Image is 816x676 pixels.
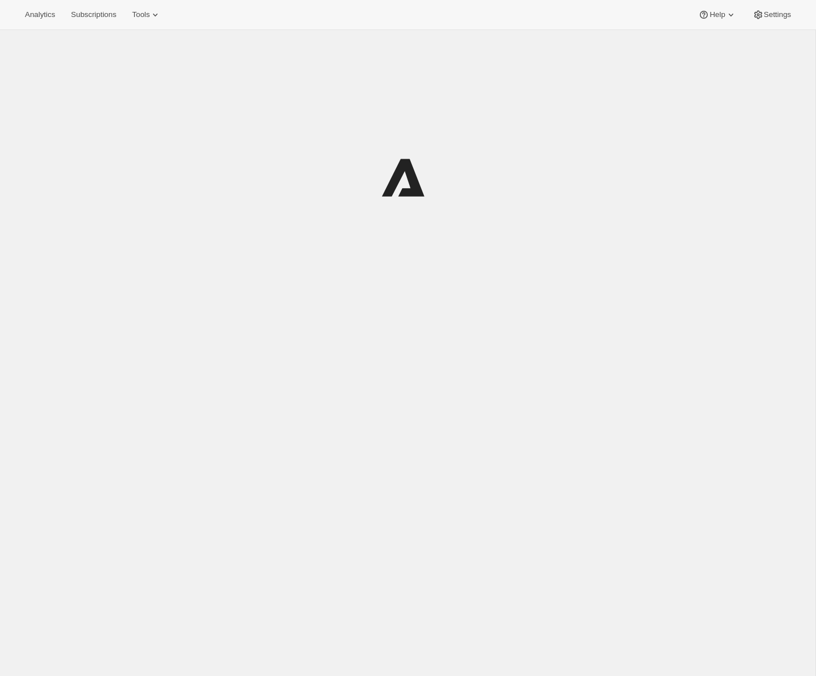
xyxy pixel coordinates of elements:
button: Subscriptions [64,7,123,23]
span: Tools [132,10,150,19]
span: Help [709,10,725,19]
button: Settings [746,7,798,23]
button: Analytics [18,7,62,23]
span: Subscriptions [71,10,116,19]
span: Settings [764,10,791,19]
button: Tools [125,7,168,23]
button: Help [691,7,743,23]
span: Analytics [25,10,55,19]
